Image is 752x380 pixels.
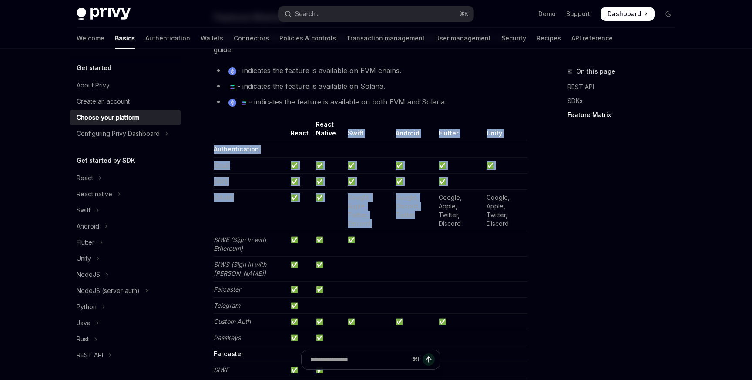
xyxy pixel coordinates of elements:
td: ✅ [312,232,345,257]
td: ✅ [344,232,392,257]
td: ✅ [312,190,345,232]
em: Telegram [214,302,240,309]
td: ✅ [287,282,312,298]
button: Send message [423,353,435,366]
a: Authentication [145,28,190,49]
a: About Privy [70,77,181,93]
div: About Privy [77,80,110,91]
a: Transaction management [346,28,425,49]
button: Toggle Java section [70,315,181,331]
div: Swift [77,205,91,215]
div: Android [77,221,99,232]
div: Choose your platform [77,112,139,123]
td: ✅ [287,314,312,330]
div: Flutter [77,237,94,248]
td: ✅ [287,298,312,314]
td: ✅ [392,174,435,190]
button: Toggle React section [70,170,181,186]
th: Unity [483,120,527,141]
em: Farcaster [214,286,241,293]
button: Toggle Android section [70,219,181,234]
button: Toggle REST API section [70,347,181,363]
a: REST API [567,80,682,94]
td: ✅ [287,174,312,190]
th: Swift [344,120,392,141]
button: Toggle dark mode [661,7,675,21]
td: ✅ [287,257,312,282]
button: Toggle Unity section [70,251,181,266]
em: Passkeys [214,334,241,341]
a: Connectors [234,28,269,49]
div: Unity [77,253,91,264]
td: ✅ [312,314,345,330]
a: Basics [115,28,135,49]
td: ✅ [435,158,483,174]
strong: Authentication [214,145,259,153]
td: Google, Apple, Twitter, Discord [435,190,483,232]
em: SIWS (Sign In with [PERSON_NAME]) [214,261,266,277]
img: dark logo [77,8,131,20]
span: Dashboard [608,10,641,18]
em: Email [214,161,228,169]
div: Configuring Privy Dashboard [77,128,160,139]
td: ✅ [287,330,312,346]
em: OAuth [214,194,232,201]
th: Android [392,120,435,141]
div: NodeJS (server-auth) [77,286,140,296]
em: Custom Auth [214,318,251,325]
th: React Native [312,120,345,141]
td: ✅ [435,174,483,190]
td: ✅ [312,257,345,282]
td: Google, Apple, Twitter, Discord [483,190,527,232]
td: Google, Apple, Twitter, Discord [344,190,392,232]
button: Open search [279,6,473,22]
a: Feature Matrix [567,108,682,122]
td: ✅ [287,232,312,257]
div: Java [77,318,91,328]
div: React [77,173,93,183]
th: Flutter [435,120,483,141]
td: ✅ [312,174,345,190]
h5: Get started by SDK [77,155,135,166]
a: Create an account [70,94,181,109]
li: - indicates the feature is available on EVM chains. [214,64,527,77]
th: React [287,120,312,141]
div: React native [77,189,112,199]
td: ✅ [287,158,312,174]
td: ✅ [344,174,392,190]
a: Policies & controls [279,28,336,49]
button: Toggle Flutter section [70,235,181,250]
td: ✅ [312,330,345,346]
img: solana.png [228,83,236,91]
span: On this page [576,66,615,77]
span: ⌘ K [459,10,468,17]
li: - indicates the feature is available on both EVM and Solana. [214,96,527,108]
div: REST API [77,350,103,360]
td: ✅ [344,158,392,174]
a: Dashboard [601,7,655,21]
button: Toggle NodeJS (server-auth) section [70,283,181,299]
button: Toggle Configuring Privy Dashboard section [70,126,181,141]
button: Toggle React native section [70,186,181,202]
a: Recipes [537,28,561,49]
a: Welcome [77,28,104,49]
a: SDKs [567,94,682,108]
div: Search... [295,9,319,19]
td: Google, Discord, Twitter [392,190,435,232]
a: Demo [538,10,556,18]
button: Toggle NodeJS section [70,267,181,282]
img: ethereum.png [228,67,236,75]
button: Toggle Rust section [70,331,181,347]
button: Toggle Swift section [70,202,181,218]
h5: Get started [77,63,111,73]
td: ✅ [435,314,483,330]
button: Toggle Python section [70,299,181,315]
li: - indicates the feature is available on Solana. [214,80,527,92]
a: API reference [571,28,613,49]
a: User management [435,28,491,49]
td: ✅ [312,158,345,174]
td: ✅ [312,282,345,298]
div: NodeJS [77,269,100,280]
img: ethereum.png [228,99,236,107]
td: ✅ [287,190,312,232]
